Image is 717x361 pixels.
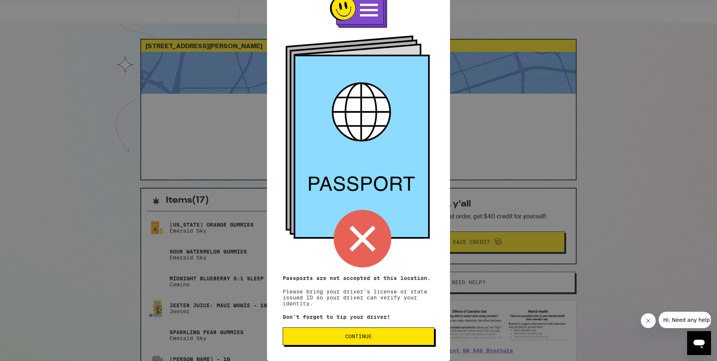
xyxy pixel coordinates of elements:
p: Don't forget to tip your driver! [283,314,434,320]
p: Please bring your driver's license or state issued ID so your driver can verify your identity. [283,275,434,306]
span: Continue [345,334,372,339]
iframe: Message from company [659,312,711,328]
span: Hi. Need any help? [4,5,54,11]
iframe: Close message [641,313,656,328]
button: Continue [283,327,434,345]
p: Passports are not accepted at this location. [283,275,434,281]
iframe: Button to launch messaging window [687,331,711,355]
